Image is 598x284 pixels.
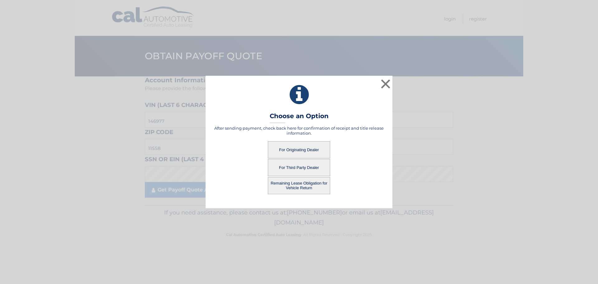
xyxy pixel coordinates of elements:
button: For Third Party Dealer [268,159,330,176]
h5: After sending payment, check back here for confirmation of receipt and title release information. [213,126,385,136]
h3: Choose an Option [270,112,329,123]
button: For Originating Dealer [268,141,330,158]
button: Remaining Lease Obligation for Vehicle Return [268,177,330,194]
button: × [379,78,392,90]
